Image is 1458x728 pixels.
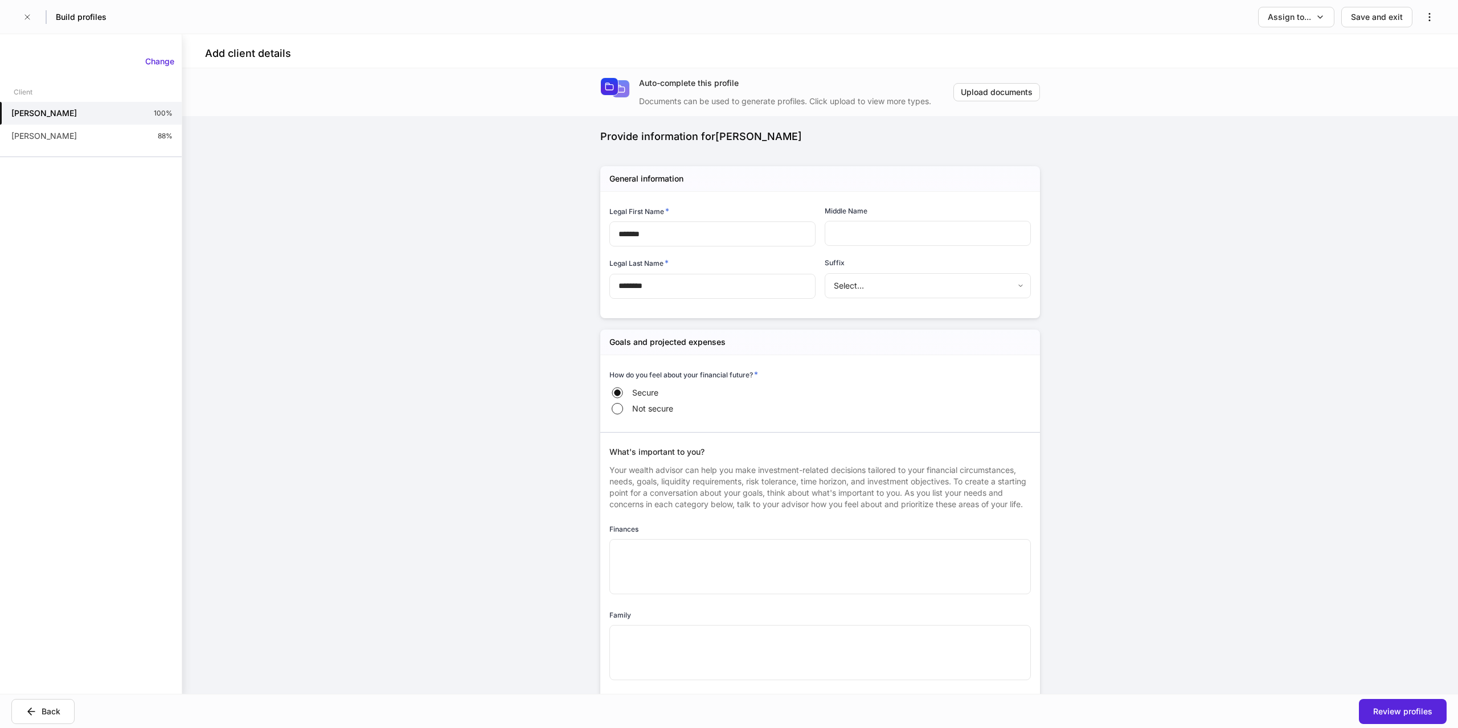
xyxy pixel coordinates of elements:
div: Upload documents [961,87,1033,98]
span: Not secure [632,403,673,414]
h6: Legal Last Name [609,257,669,269]
h6: Suffix [825,257,845,268]
div: What's important to you? [609,446,1031,458]
div: Review profiles [1373,706,1432,717]
p: 88% [158,131,173,141]
h6: Middle Name [825,205,867,216]
button: Review profiles [1359,699,1447,724]
h6: Family [609,610,631,620]
span: Your wealth advisor can help you make investment-related decisions tailored to your financial cir... [609,465,1026,509]
h5: Goals and projected expenses [609,336,726,348]
button: Upload documents [953,83,1040,101]
button: Back [11,699,75,724]
button: Assign to... [1258,7,1334,27]
button: Save and exit [1341,7,1412,27]
h5: General information [609,173,683,184]
h6: Legal First Name [609,205,669,217]
div: Select... [825,273,1030,298]
h5: [PERSON_NAME] [11,108,77,119]
p: [PERSON_NAME] [11,130,77,142]
div: Provide information for [PERSON_NAME] [600,130,1040,143]
h6: Finances [609,524,638,534]
h4: Add client details [205,47,291,60]
div: Auto-complete this profile [639,77,953,89]
div: Assign to... [1268,11,1311,23]
div: Change [145,56,174,67]
div: Back [42,706,60,717]
button: Change [138,52,182,71]
h5: Build profiles [56,11,107,23]
p: 100% [154,109,173,118]
div: Save and exit [1351,11,1403,23]
span: Secure [632,387,658,398]
h6: How do you feel about your financial future? [609,369,758,380]
div: Documents can be used to generate profiles. Click upload to view more types. [639,89,953,107]
div: Client [14,82,32,102]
